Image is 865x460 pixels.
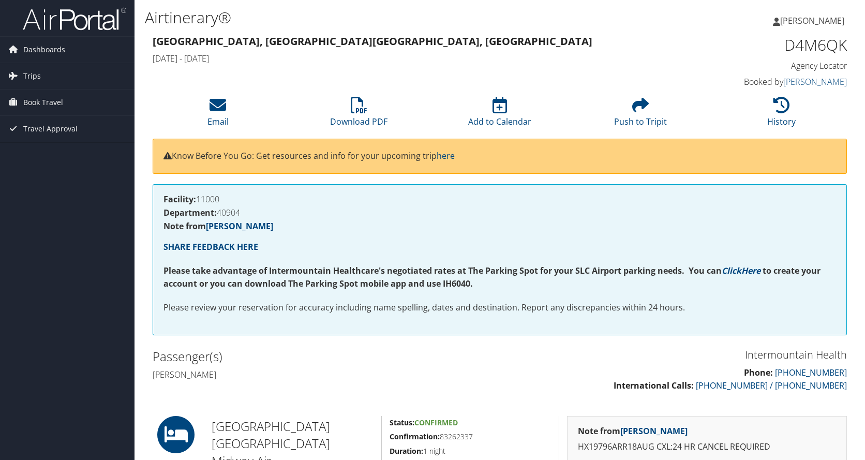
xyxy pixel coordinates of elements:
[780,15,844,26] span: [PERSON_NAME]
[330,102,387,127] a: Download PDF
[773,5,855,36] a: [PERSON_NAME]
[578,440,836,454] p: HX19796ARR18AUG CXL:24 HR CANCEL REQUIRED
[414,418,458,427] span: Confirmed
[468,102,531,127] a: Add to Calendar
[153,348,492,365] h2: Passenger(s)
[767,102,796,127] a: History
[163,195,836,203] h4: 11000
[508,348,847,362] h3: Intermountain Health
[153,369,492,380] h4: [PERSON_NAME]
[23,90,63,115] span: Book Travel
[390,432,440,441] strong: Confirmation:
[23,116,78,142] span: Travel Approval
[685,34,847,56] h1: D4M6QK
[775,367,847,378] a: [PHONE_NUMBER]
[722,265,741,276] a: Click
[163,220,273,232] strong: Note from
[685,76,847,87] h4: Booked by
[163,209,836,217] h4: 40904
[163,301,836,315] p: Please review your reservation for accuracy including name spelling, dates and destination. Repor...
[207,102,229,127] a: Email
[163,241,258,253] a: SHARE FEEDBACK HERE
[153,34,592,48] strong: [GEOGRAPHIC_DATA], [GEOGRAPHIC_DATA] [GEOGRAPHIC_DATA], [GEOGRAPHIC_DATA]
[145,7,618,28] h1: Airtinerary®
[696,380,847,391] a: [PHONE_NUMBER] / [PHONE_NUMBER]
[390,446,551,456] h5: 1 night
[614,102,667,127] a: Push to Tripit
[153,53,669,64] h4: [DATE] - [DATE]
[163,194,196,205] strong: Facility:
[23,63,41,89] span: Trips
[620,425,688,437] a: [PERSON_NAME]
[685,60,847,71] h4: Agency Locator
[578,425,688,437] strong: Note from
[23,37,65,63] span: Dashboards
[783,76,847,87] a: [PERSON_NAME]
[614,380,694,391] strong: International Calls:
[163,265,722,276] strong: Please take advantage of Intermountain Healthcare's negotiated rates at The Parking Spot for your...
[741,265,760,276] a: Here
[23,7,126,31] img: airportal-logo.png
[744,367,773,378] strong: Phone:
[390,432,551,442] h5: 83262337
[390,418,414,427] strong: Status:
[390,446,423,456] strong: Duration:
[206,220,273,232] a: [PERSON_NAME]
[163,150,836,163] p: Know Before You Go: Get resources and info for your upcoming trip
[437,150,455,161] a: here
[163,207,217,218] strong: Department:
